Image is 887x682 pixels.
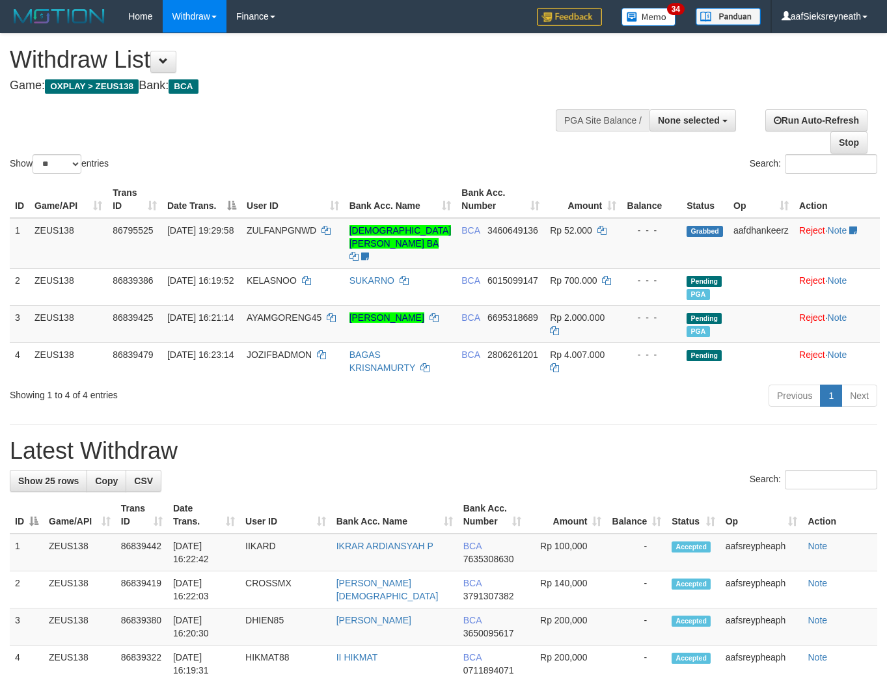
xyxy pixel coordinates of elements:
span: Grabbed [687,226,723,237]
th: Op: activate to sort column ascending [728,181,794,218]
span: BCA [169,79,198,94]
td: · [794,305,880,342]
a: Show 25 rows [10,470,87,492]
td: ZEUS138 [44,608,116,646]
div: - - - [627,274,676,287]
span: Accepted [672,616,711,627]
span: 34 [667,3,685,15]
label: Show entries [10,154,109,174]
select: Showentries [33,154,81,174]
a: Note [828,275,847,286]
td: · [794,268,880,305]
a: II HIKMAT [336,652,378,662]
a: Note [808,615,827,625]
span: [DATE] 19:29:58 [167,225,234,236]
a: [PERSON_NAME] [336,615,411,625]
span: 86795525 [113,225,153,236]
td: 3 [10,305,29,342]
span: BCA [461,225,480,236]
td: ZEUS138 [29,342,107,379]
th: User ID: activate to sort column ascending [241,181,344,218]
td: 3 [10,608,44,646]
span: BCA [461,312,480,323]
td: - [607,571,666,608]
h1: Withdraw List [10,47,579,73]
th: Op: activate to sort column ascending [720,497,803,534]
input: Search: [785,154,877,174]
span: Copy 0711894071 to clipboard [463,665,514,675]
td: 4 [10,342,29,379]
span: Accepted [672,541,711,552]
h4: Game: Bank: [10,79,579,92]
img: Feedback.jpg [537,8,602,26]
span: BCA [463,652,482,662]
th: Bank Acc. Number: activate to sort column ascending [456,181,545,218]
label: Search: [750,470,877,489]
td: CROSSMX [240,571,331,608]
td: 1 [10,534,44,571]
td: 86839380 [116,608,168,646]
td: - [607,534,666,571]
span: Copy 7635308630 to clipboard [463,554,514,564]
span: Rp 4.007.000 [550,349,605,360]
span: Marked by aafnoeunsreypich [687,289,709,300]
span: Show 25 rows [18,476,79,486]
div: Showing 1 to 4 of 4 entries [10,383,360,402]
th: Balance: activate to sort column ascending [607,497,666,534]
th: Status: activate to sort column ascending [666,497,720,534]
span: AYAMGORENG45 [247,312,321,323]
span: BCA [461,275,480,286]
th: Status [681,181,728,218]
th: Game/API: activate to sort column ascending [29,181,107,218]
td: [DATE] 16:22:03 [168,571,240,608]
th: Trans ID: activate to sort column ascending [107,181,162,218]
a: Previous [769,385,821,407]
td: ZEUS138 [29,305,107,342]
a: Run Auto-Refresh [765,109,867,131]
td: 86839419 [116,571,168,608]
a: Reject [799,312,825,323]
span: JOZIFBADMON [247,349,312,360]
th: Balance [621,181,681,218]
label: Search: [750,154,877,174]
td: · [794,342,880,379]
th: Amount: activate to sort column ascending [545,181,621,218]
a: 1 [820,385,842,407]
th: User ID: activate to sort column ascending [240,497,331,534]
span: Copy 6695318689 to clipboard [487,312,538,323]
a: Reject [799,275,825,286]
a: IKRAR ARDIANSYAH P [336,541,433,551]
div: - - - [627,311,676,324]
td: 86839442 [116,534,168,571]
th: Date Trans.: activate to sort column descending [162,181,241,218]
td: [DATE] 16:20:30 [168,608,240,646]
a: BAGAS KRISNAMURTY [349,349,415,373]
span: Copy 2806261201 to clipboard [487,349,538,360]
span: Rp 2.000.000 [550,312,605,323]
td: 2 [10,268,29,305]
a: [PERSON_NAME] [349,312,424,323]
a: Note [808,578,827,588]
td: 2 [10,571,44,608]
a: Note [828,312,847,323]
a: Reject [799,349,825,360]
td: aafsreypheaph [720,571,803,608]
div: - - - [627,348,676,361]
td: IIKARD [240,534,331,571]
a: Note [828,349,847,360]
h1: Latest Withdraw [10,438,877,464]
td: aafsreypheaph [720,534,803,571]
span: Accepted [672,579,711,590]
td: ZEUS138 [44,571,116,608]
th: ID [10,181,29,218]
th: Trans ID: activate to sort column ascending [116,497,168,534]
td: 1 [10,218,29,269]
a: CSV [126,470,161,492]
button: None selected [649,109,736,131]
span: Rp 700.000 [550,275,597,286]
a: Note [808,652,827,662]
th: Action [802,497,877,534]
th: Date Trans.: activate to sort column ascending [168,497,240,534]
span: None selected [658,115,720,126]
span: KELASNOO [247,275,297,286]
